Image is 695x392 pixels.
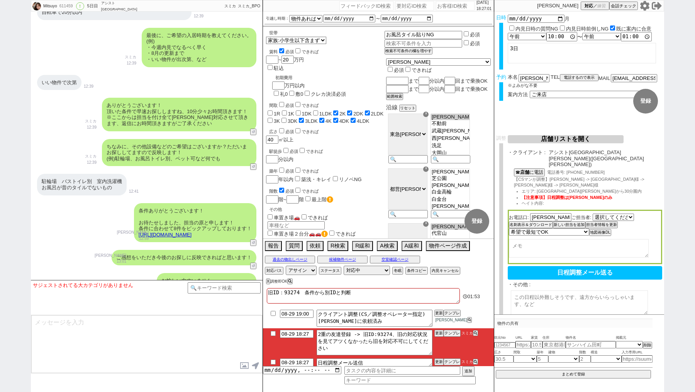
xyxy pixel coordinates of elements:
[194,13,203,19] p: 12:39
[344,366,460,375] input: タスクの内容を詳細に
[531,335,542,341] span: 家賃
[388,155,428,163] input: 🔍
[188,282,261,294] input: 🔍キーワード検索
[302,111,312,117] label: 1DK
[509,215,529,220] span: お電話口:
[269,30,385,36] div: 世帯
[319,267,341,275] button: ステータス
[522,189,642,193] span: エリア: [GEOGRAPHIC_DATA][PERSON_NAME]から30分圏内
[344,376,476,384] input: キーワード
[564,16,570,22] span: 月
[274,111,280,117] label: 1R
[32,2,41,10] img: 0hiJDjgOrvNmVpEydxM3tIGhlDNQ9KYm93QycqV1sRYVwBcHNjRnx5VlhBYQVTIXQ1Q3YuA1hGOldlAEEDd0XKUW4jaFJQJ3c...
[508,32,662,41] div: 〜
[265,267,283,275] button: 対応パス
[494,355,514,363] input: 30.5
[431,224,470,230] option: [PERSON_NAME]
[402,241,422,251] button: A緩和
[444,310,461,317] button: テンプレ
[300,148,305,153] input: できれば
[548,350,579,356] span: 建物
[285,129,294,134] span: 必須
[294,49,319,54] label: できれば
[515,335,531,341] span: URL
[386,104,398,110] span: 沿線
[268,214,273,219] input: 車置き場🚗
[300,215,328,221] label: できれば
[643,342,652,349] button: 削除
[431,120,470,127] option: 不動前
[328,231,356,237] label: できれば
[285,103,294,108] span: 必須
[288,111,294,117] label: 1K
[87,3,98,9] div: 5日目
[272,72,346,98] div: 万円以内
[405,67,410,72] input: できれば
[295,128,300,133] input: できれば
[423,221,429,227] div: ☓
[542,341,566,348] input: 東京都港区海岸３
[269,127,385,135] div: 広さ
[426,241,470,251] button: 物件ページ作成
[301,176,331,182] label: 築浅・キレイ
[269,187,385,194] div: 階数
[377,241,397,251] button: A検索
[470,41,480,46] label: 必須
[464,209,489,234] button: 登録
[357,118,370,124] label: 4LDK
[494,342,515,348] input: 1234567
[431,127,470,135] option: 武蔵[PERSON_NAME]
[274,118,280,124] label: 3K
[431,188,470,196] option: 白金高輪
[431,135,470,142] option: 西[PERSON_NAME]
[352,241,373,251] button: R緩和
[42,3,57,9] div: Mitsuyo
[85,160,97,166] p: 12:39
[591,350,622,356] span: 構造
[430,267,460,275] button: 内見キャンセル
[250,129,256,135] button: ↺
[431,149,470,157] option: 大岡山
[537,3,578,9] p: [PERSON_NAME]
[269,166,385,174] div: 築年
[549,149,662,168] span: アシスト[GEOGRAPHIC_DATA][PERSON_NAME]([GEOGRAPHIC_DATA][PERSON_NAME])
[285,169,294,173] span: 必須
[385,39,462,48] input: 検索不可条件を入力
[269,207,385,212] p: その他
[571,215,591,220] span: ご担当者:
[508,83,537,88] span: ※よみがな不要
[553,221,585,228] button: 新しい担当を追加
[462,366,475,376] button: 追加
[585,3,593,9] span: 対応
[285,49,294,54] span: 必須
[434,310,444,317] button: 更新
[37,174,127,195] div: 駐輪場 バストイレ別 室内洗濯機 お風呂が昔のタイルでないもの
[95,258,126,265] p: 13:01
[470,32,480,37] label: 必須
[339,111,346,117] label: 2K
[295,102,300,107] input: できれば
[616,26,651,32] label: 既に案内に合意
[496,370,651,378] button: まとめて登録
[327,241,348,251] button: R検索
[581,2,609,10] button: 対応／練習
[305,118,318,124] label: 3LDK
[616,335,626,341] span: 掲載元
[285,189,294,193] span: 必須
[294,189,319,193] label: できれば
[434,330,444,337] button: 更新
[537,355,548,363] input: 5
[431,237,470,244] option: 中[PERSON_NAME]
[399,105,416,112] button: リセット
[522,201,544,205] span: ヘイト内容:
[353,111,363,117] label: 2DK
[520,170,529,175] b: 店舗
[597,3,606,9] span: 練習
[385,48,432,54] button: 検索不可条件の欄を増やす
[269,147,385,154] div: 駅徒歩
[496,135,506,141] span: 調整
[496,15,506,20] span: 日時
[395,1,434,10] input: 要対応ID検索
[286,241,303,251] button: 質問
[434,358,444,365] button: 更新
